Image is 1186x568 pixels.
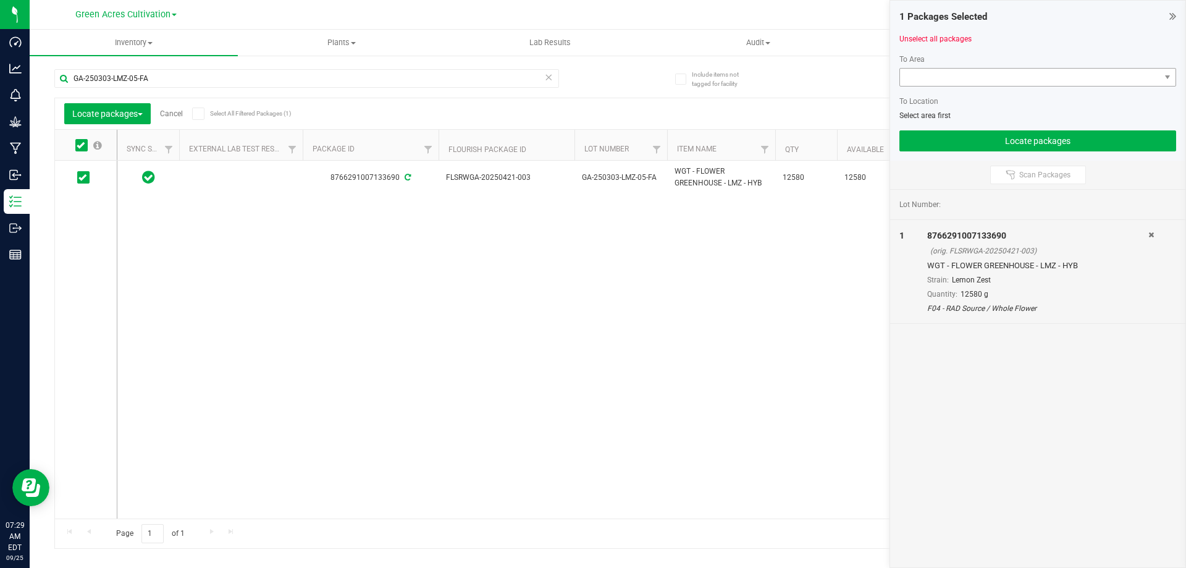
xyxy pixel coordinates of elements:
a: Available [847,145,884,154]
span: Lot Number: [899,199,941,210]
inline-svg: Analytics [9,62,22,75]
button: Locate packages [899,130,1176,151]
span: In Sync [142,169,155,186]
span: Clear [544,69,553,85]
a: Cancel [160,109,183,118]
span: To Area [899,55,925,64]
span: GA-250303-LMZ-05-FA [582,172,660,184]
span: Plants [238,37,445,48]
span: 12580 g [961,290,988,299]
a: Sync Status [127,145,174,153]
a: Lot Number [584,145,629,153]
inline-svg: Monitoring [9,89,22,101]
span: Select All Filtered Packages (1) [210,110,272,117]
div: 8766291007133690 [927,229,1148,242]
span: Sync from Compliance System [403,173,411,182]
a: Unselect all packages [899,35,972,43]
inline-svg: Outbound [9,222,22,234]
span: FLSRWGA-20250421-003 [446,172,567,184]
a: Inventory Counts [862,30,1070,56]
a: Audit [654,30,862,56]
div: F04 - RAD Source / Whole Flower [927,303,1148,314]
input: 1 [141,524,164,543]
a: Filter [159,139,179,160]
inline-svg: Reports [9,248,22,261]
span: Lab Results [513,37,587,48]
span: Inventory [30,37,238,48]
span: To Location [899,97,938,106]
a: Qty [785,145,799,154]
span: 12580 [844,172,891,184]
inline-svg: Inbound [9,169,22,181]
span: WGT - FLOWER GREENHOUSE - LMZ - HYB [675,166,768,189]
a: Package ID [313,145,355,153]
span: Quantity: [927,290,957,299]
span: 1 [899,231,904,240]
a: Inventory [30,30,238,56]
inline-svg: Grow [9,116,22,128]
span: 12580 [783,172,830,184]
div: WGT - FLOWER GREENHOUSE - LMZ - HYB [927,260,1148,272]
iframe: Resource center [12,469,49,506]
a: Plants [238,30,446,56]
div: 8766291007133690 [301,172,440,184]
span: Page of 1 [106,524,195,543]
a: Filter [755,139,775,160]
button: Locate packages [64,103,151,124]
p: 07:29 AM EDT [6,520,24,553]
a: Filter [282,139,303,160]
a: Item Name [677,145,717,153]
span: Select area first [899,111,951,120]
span: Select all records on this page [93,141,102,150]
a: Filter [418,139,439,160]
button: Scan Packages [990,166,1086,184]
inline-svg: Inventory [9,195,22,208]
span: Green Acres Cultivation [75,9,170,20]
a: External Lab Test Result [189,145,286,153]
span: Lemon Zest [952,276,991,284]
a: Filter [647,139,667,160]
input: Search Package ID, Item Name, SKU, Lot or Part Number... [54,69,559,88]
span: Scan Packages [1019,170,1070,180]
div: (orig. FLSRWGA-20250421-003) [930,245,1148,256]
span: Include items not tagged for facility [692,70,754,88]
a: Lab Results [446,30,654,56]
a: Flourish Package ID [448,145,526,154]
span: Strain: [927,276,949,284]
inline-svg: Manufacturing [9,142,22,155]
span: Audit [655,37,862,48]
inline-svg: Dashboard [9,36,22,48]
span: Locate packages [72,109,143,119]
p: 09/25 [6,553,24,562]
